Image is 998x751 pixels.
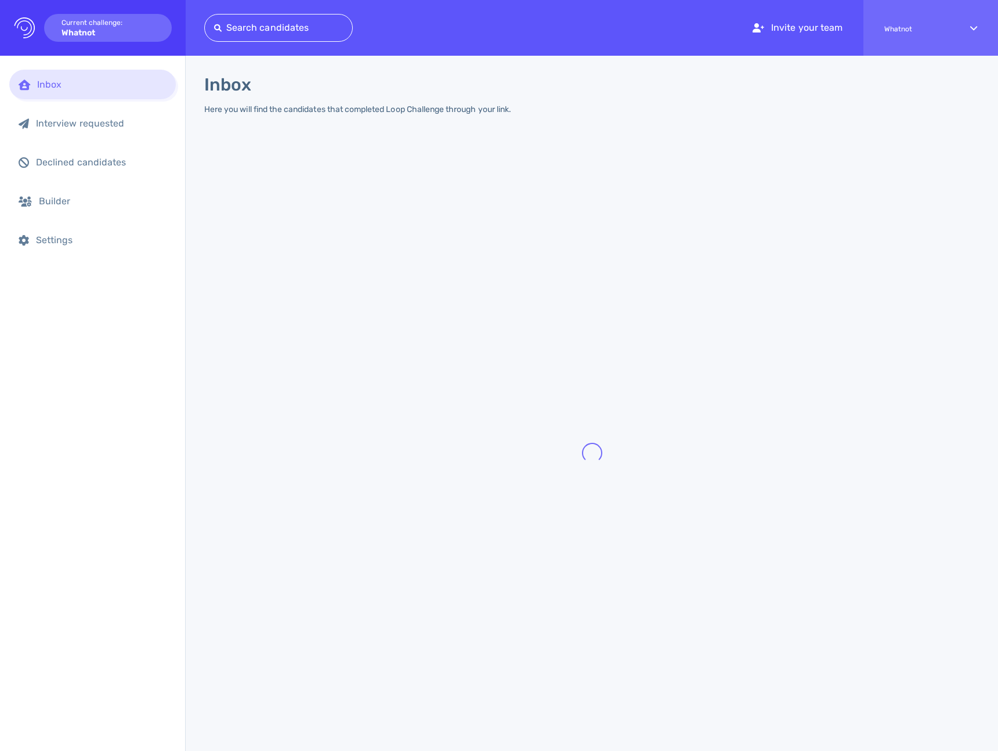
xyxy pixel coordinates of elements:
span: Whatnot [884,25,949,33]
div: Settings [36,234,167,245]
div: Interview requested [36,118,167,129]
div: Inbox [37,79,167,90]
h1: Inbox [204,74,251,95]
div: Here you will find the candidates that completed Loop Challenge through your link. [204,104,511,114]
div: Builder [39,196,167,207]
div: Declined candidates [36,157,167,168]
